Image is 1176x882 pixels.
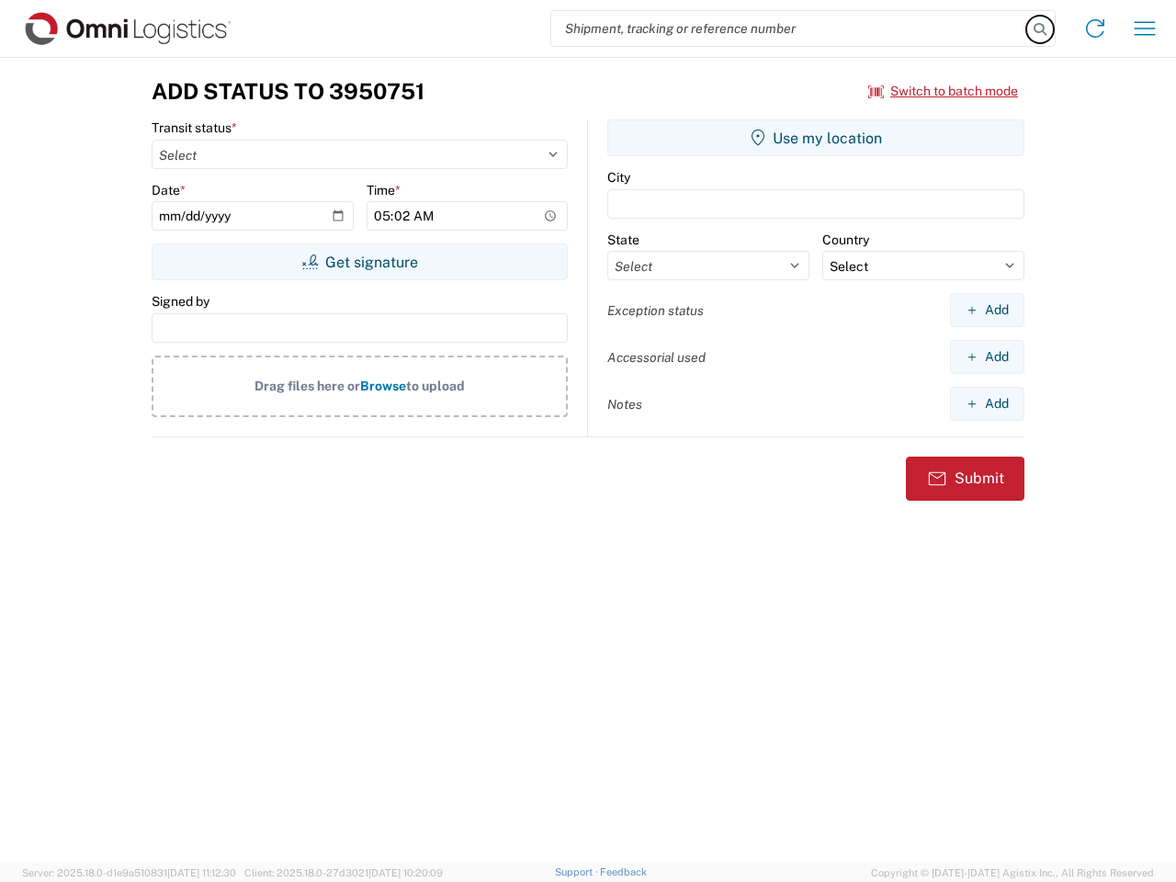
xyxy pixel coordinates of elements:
[367,182,401,198] label: Time
[607,169,630,186] label: City
[607,232,639,248] label: State
[906,457,1024,501] button: Submit
[360,379,406,393] span: Browse
[152,78,424,105] h3: Add Status to 3950751
[152,293,209,310] label: Signed by
[254,379,360,393] span: Drag files here or
[868,76,1018,107] button: Switch to batch mode
[22,867,236,878] span: Server: 2025.18.0-d1e9a510831
[244,867,443,878] span: Client: 2025.18.0-27d3021
[167,867,236,878] span: [DATE] 11:12:30
[152,243,568,280] button: Get signature
[368,867,443,878] span: [DATE] 10:20:09
[950,387,1024,421] button: Add
[152,182,186,198] label: Date
[822,232,869,248] label: Country
[607,119,1024,156] button: Use my location
[152,119,237,136] label: Transit status
[600,866,647,877] a: Feedback
[950,293,1024,327] button: Add
[871,865,1154,881] span: Copyright © [DATE]-[DATE] Agistix Inc., All Rights Reserved
[607,396,642,413] label: Notes
[555,866,601,877] a: Support
[607,349,706,366] label: Accessorial used
[406,379,465,393] span: to upload
[607,302,704,319] label: Exception status
[950,340,1024,374] button: Add
[551,11,1027,46] input: Shipment, tracking or reference number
